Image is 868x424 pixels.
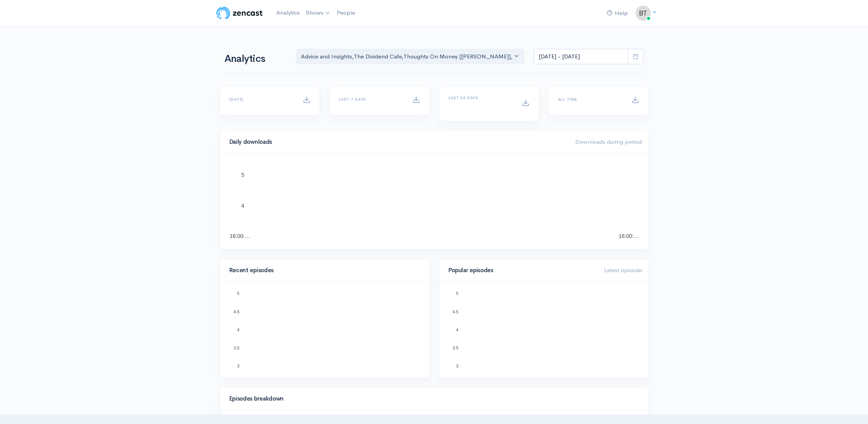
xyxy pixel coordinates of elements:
h4: Episodes breakdown [229,396,634,402]
img: ZenCast Logo [215,5,264,21]
button: Advice and Insights, The Dividend Cafe, Thoughts On Money [TOM], Alt Blend, On the Hook [296,49,525,65]
svg: A chart. [229,163,639,240]
text: 5 [241,172,244,178]
text: 3.5 [452,346,458,350]
a: Shows [303,5,334,22]
text: 4.5 [233,309,239,314]
img: ... [636,5,651,21]
text: 16:00:… [230,233,250,239]
div: Advice and Insights , The Dividend Cafe , Thoughts On Money [[PERSON_NAME]] , Alt Blend , On the ... [301,52,513,61]
input: analytics date range selector [534,49,628,65]
text: 4.5 [452,309,458,314]
a: Analytics [273,5,303,21]
span: Latest episode: [604,266,644,274]
text: 3 [456,364,458,368]
text: 16:00:… [619,233,639,239]
text: 4 [241,203,244,209]
a: People [334,5,358,21]
text: 5 [237,291,239,296]
span: Downloads during period: [575,138,644,145]
svg: A chart. [448,291,639,368]
h4: Recent episodes [229,267,415,274]
text: 3 [237,364,239,368]
h6: Last 7 days [339,97,403,101]
h6: [DATE] [229,97,294,101]
text: 4 [456,328,458,332]
h4: Popular episodes [448,267,595,274]
svg: A chart. [229,291,420,368]
h1: Analytics [224,53,287,65]
h6: Last 30 days [448,96,513,100]
text: 5 [456,291,458,296]
h6: All time [558,97,622,101]
text: 3.5 [233,346,239,350]
a: Help [604,5,631,22]
h4: Daily downloads [229,139,566,145]
text: 4 [237,328,239,332]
